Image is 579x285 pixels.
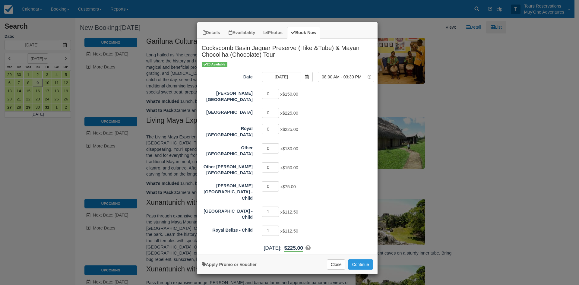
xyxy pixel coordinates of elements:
a: Availability [225,27,259,39]
label: Hopkins Bay Resort [197,88,257,103]
button: Add to Booking [348,259,373,270]
span: $225.00 [283,111,298,116]
span: x [280,111,298,116]
span: x [280,92,298,97]
span: x [280,127,298,132]
label: Thatch Caye Resort - Child [197,206,257,220]
div: Item Modal [197,39,378,252]
span: x [280,184,296,189]
span: $112.50 [283,210,298,214]
a: Book Now [287,27,320,39]
button: Close [327,259,346,270]
input: Hopkins Bay Resort [262,89,279,99]
a: Details [199,27,224,39]
input: Other Placencia Area Resort [262,143,279,154]
label: Thatch Caye Resort [197,107,257,116]
label: Hopkins Bay Resort - Child [197,181,257,201]
label: Royal Belize - Child [197,225,257,233]
input: Royal Belize - Child [262,226,279,236]
input: Hopkins Bay Resort - Child [262,181,279,192]
span: $150.00 [283,92,298,97]
input: Royal Belize [262,124,279,134]
input: Other Hopkins Area Resort [262,162,279,173]
span: $130.00 [283,146,298,151]
span: x [280,165,298,170]
span: 08:00 AM - 03:30 PM [318,74,365,80]
label: Other Hopkins Area Resort [197,162,257,176]
label: Other Placencia Area Resort [197,143,257,157]
input: Thatch Caye Resort [262,108,279,118]
span: $75.00 [283,184,296,189]
input: Thatch Caye Resort - Child [262,207,279,217]
span: $150.00 [283,165,298,170]
span: x [280,146,298,151]
a: Apply Voucher [202,262,257,267]
span: $112.50 [283,229,298,233]
h2: Cockscomb Basin Jaguar Preserve (Hike &Tube) & Mayan Chocol'ha (Chocolate) Tour [197,39,378,61]
label: Royal Belize [197,123,257,138]
div: : [197,244,378,252]
span: $225.00 [284,245,303,251]
span: x [280,229,298,233]
span: x [280,210,298,214]
span: $225.00 [283,127,298,132]
a: Photos [260,27,286,39]
label: Date [197,72,257,80]
span: 20 Available [202,62,227,67]
span: [DATE] [264,245,280,251]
